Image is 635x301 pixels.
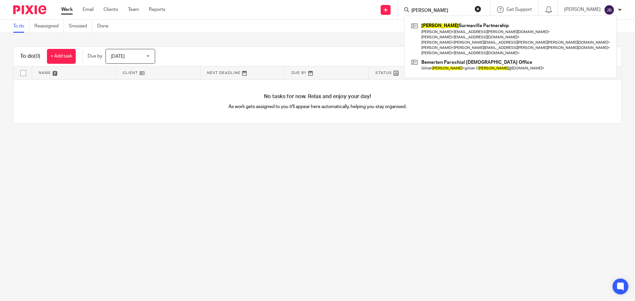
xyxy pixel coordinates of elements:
[97,20,113,33] a: Done
[128,6,139,13] a: Team
[20,53,40,60] h1: To do
[111,54,125,59] span: [DATE]
[13,5,46,14] img: Pixie
[475,6,481,12] button: Clear
[149,6,165,13] a: Reports
[166,103,470,110] p: As work gets assigned to you it'll appear here automatically, helping you stay organised.
[104,6,118,13] a: Clients
[506,7,532,12] span: Get Support
[14,93,621,100] h4: No tasks for now. Relax and enjoy your day!
[13,20,29,33] a: To do
[34,54,40,59] span: (0)
[47,49,76,64] a: + Add task
[34,20,64,33] a: Reassigned
[69,20,92,33] a: Snoozed
[61,6,73,13] a: Work
[411,8,470,14] input: Search
[564,6,601,13] p: [PERSON_NAME]
[83,6,94,13] a: Email
[88,53,102,59] p: Due by
[604,5,614,15] img: svg%3E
